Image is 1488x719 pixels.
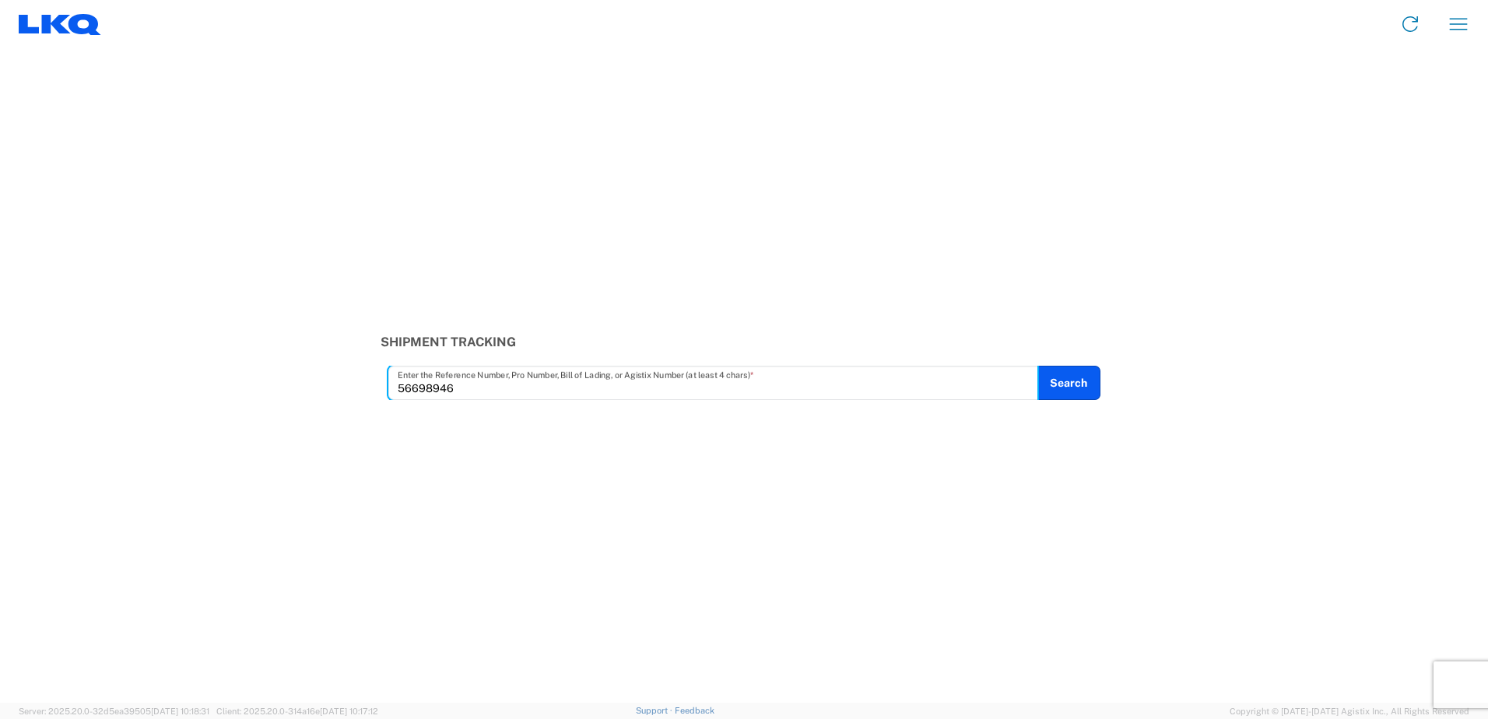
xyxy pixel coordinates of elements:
button: Search [1037,366,1100,400]
h3: Shipment Tracking [381,335,1108,349]
span: Client: 2025.20.0-314a16e [216,707,378,716]
span: [DATE] 10:17:12 [320,707,378,716]
a: Support [636,706,675,715]
span: Copyright © [DATE]-[DATE] Agistix Inc., All Rights Reserved [1230,704,1469,718]
span: [DATE] 10:18:31 [151,707,209,716]
a: Feedback [675,706,714,715]
span: Server: 2025.20.0-32d5ea39505 [19,707,209,716]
